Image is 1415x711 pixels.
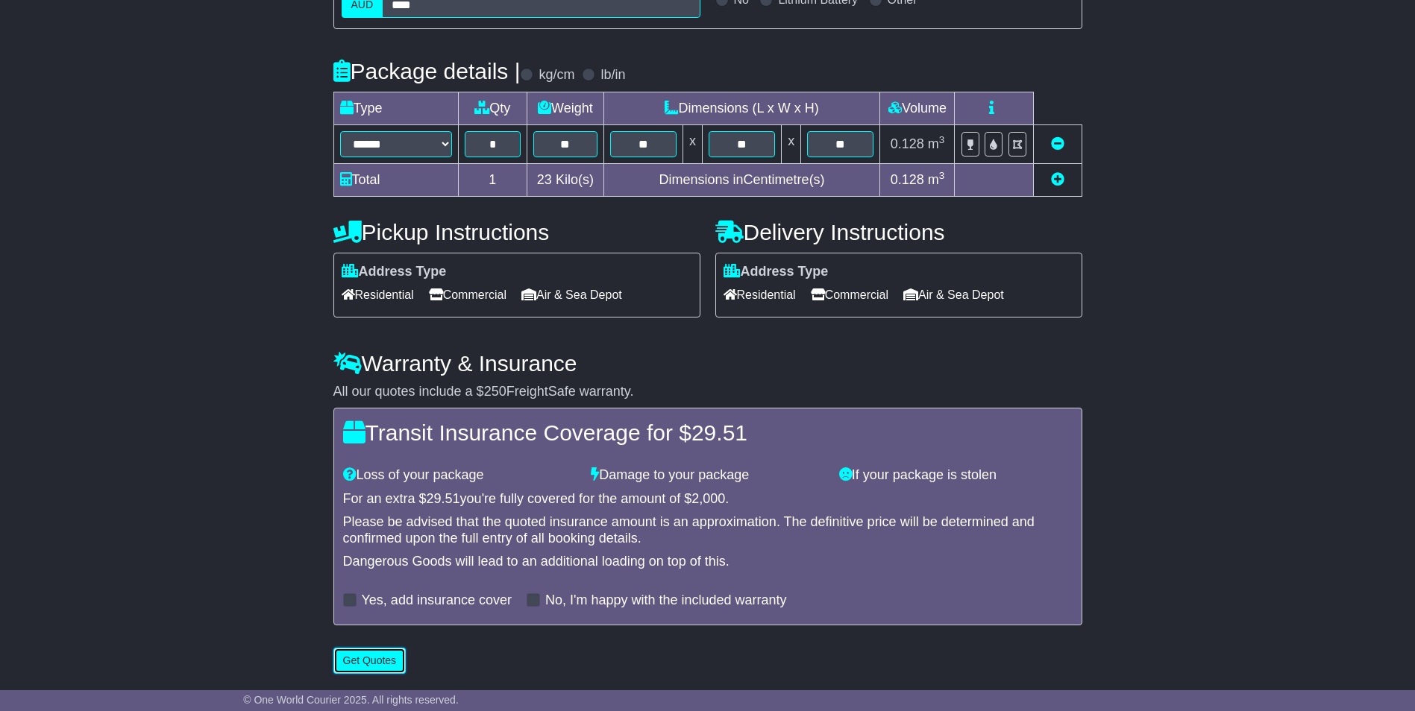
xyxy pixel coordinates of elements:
h4: Package details | [333,59,521,83]
sup: 3 [939,170,945,181]
span: 0.128 [891,136,924,151]
span: Residential [724,283,796,306]
h4: Pickup Instructions [333,220,700,244]
span: © One World Courier 2025. All rights reserved. [243,694,459,706]
sup: 3 [939,134,945,145]
td: x [782,124,801,163]
label: Address Type [724,264,829,280]
span: Commercial [811,283,888,306]
div: Damage to your package [583,467,832,484]
div: If your package is stolen [832,467,1080,484]
div: Dangerous Goods will lead to an additional loading on top of this. [343,554,1073,570]
td: Dimensions (L x W x H) [603,92,880,124]
td: Kilo(s) [527,163,604,196]
td: 1 [458,163,527,196]
label: kg/cm [539,67,574,83]
label: Yes, add insurance cover [362,592,512,609]
span: 23 [537,172,552,187]
td: Total [333,163,458,196]
span: 29.51 [691,420,747,445]
span: Commercial [429,283,506,306]
a: Remove this item [1051,136,1064,151]
a: Add new item [1051,172,1064,187]
h4: Warranty & Insurance [333,351,1082,376]
span: 29.51 [427,491,460,506]
span: m [928,172,945,187]
td: Type [333,92,458,124]
div: All our quotes include a $ FreightSafe warranty. [333,384,1082,400]
span: 250 [484,384,506,399]
label: lb/in [600,67,625,83]
h4: Delivery Instructions [715,220,1082,244]
td: Volume [880,92,955,124]
td: x [683,124,702,163]
span: Air & Sea Depot [903,283,1004,306]
td: Qty [458,92,527,124]
div: For an extra $ you're fully covered for the amount of $ . [343,491,1073,508]
span: 2,000 [691,491,725,506]
span: m [928,136,945,151]
label: Address Type [342,264,447,280]
h4: Transit Insurance Coverage for $ [343,420,1073,445]
label: No, I'm happy with the included warranty [545,592,787,609]
td: Weight [527,92,604,124]
div: Please be advised that the quoted insurance amount is an approximation. The definitive price will... [343,514,1073,546]
span: 0.128 [891,172,924,187]
span: Air & Sea Depot [521,283,622,306]
span: Residential [342,283,414,306]
button: Get Quotes [333,648,407,674]
div: Loss of your package [336,467,584,484]
td: Dimensions in Centimetre(s) [603,163,880,196]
